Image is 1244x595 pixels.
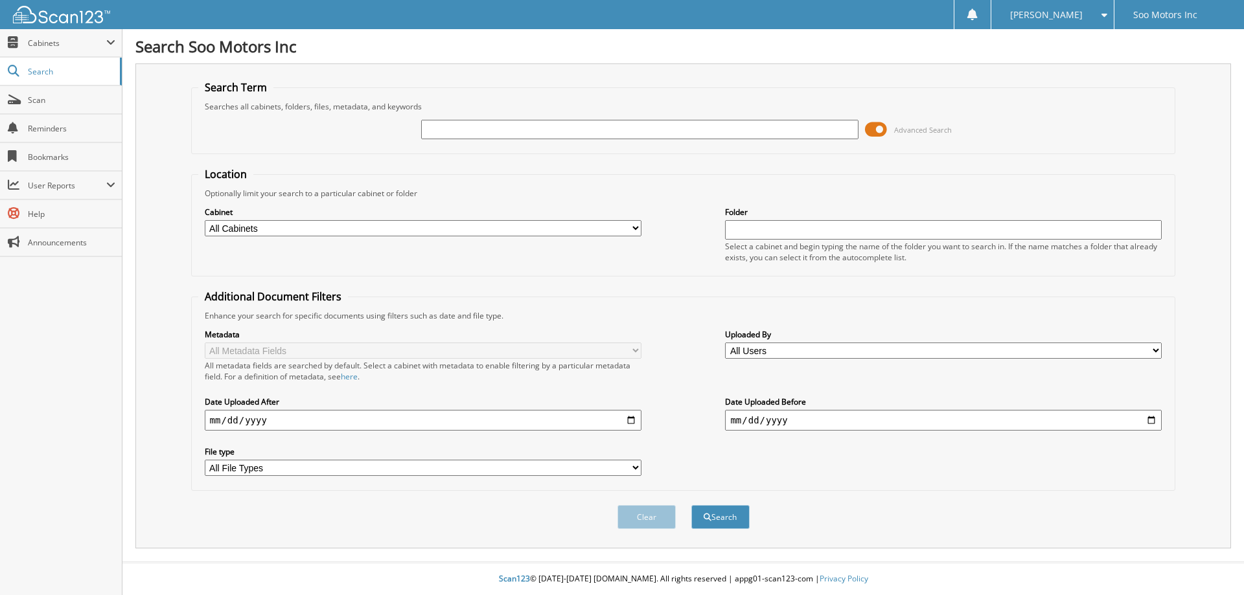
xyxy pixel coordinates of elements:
[198,80,273,95] legend: Search Term
[205,446,641,457] label: File type
[205,360,641,382] div: All metadata fields are searched by default. Select a cabinet with metadata to enable filtering b...
[198,289,348,304] legend: Additional Document Filters
[28,95,115,106] span: Scan
[820,573,868,584] a: Privacy Policy
[894,125,952,135] span: Advanced Search
[691,505,750,529] button: Search
[28,180,106,191] span: User Reports
[205,410,641,431] input: start
[341,371,358,382] a: here
[725,329,1162,340] label: Uploaded By
[198,167,253,181] legend: Location
[28,152,115,163] span: Bookmarks
[198,310,1169,321] div: Enhance your search for specific documents using filters such as date and file type.
[28,123,115,134] span: Reminders
[205,207,641,218] label: Cabinet
[617,505,676,529] button: Clear
[725,396,1162,407] label: Date Uploaded Before
[28,208,115,219] span: Help
[135,36,1231,57] h1: Search Soo Motors Inc
[28,38,106,49] span: Cabinets
[1133,11,1197,19] span: Soo Motors Inc
[13,6,110,23] img: scan123-logo-white.svg
[499,573,530,584] span: Scan123
[205,329,641,340] label: Metadata
[205,396,641,407] label: Date Uploaded After
[725,410,1162,431] input: end
[198,101,1169,112] div: Searches all cabinets, folders, files, metadata, and keywords
[122,563,1244,595] div: © [DATE]-[DATE] [DOMAIN_NAME]. All rights reserved | appg01-scan123-com |
[725,207,1162,218] label: Folder
[198,188,1169,199] div: Optionally limit your search to a particular cabinet or folder
[28,66,113,77] span: Search
[28,237,115,248] span: Announcements
[725,241,1162,263] div: Select a cabinet and begin typing the name of the folder you want to search in. If the name match...
[1010,11,1083,19] span: [PERSON_NAME]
